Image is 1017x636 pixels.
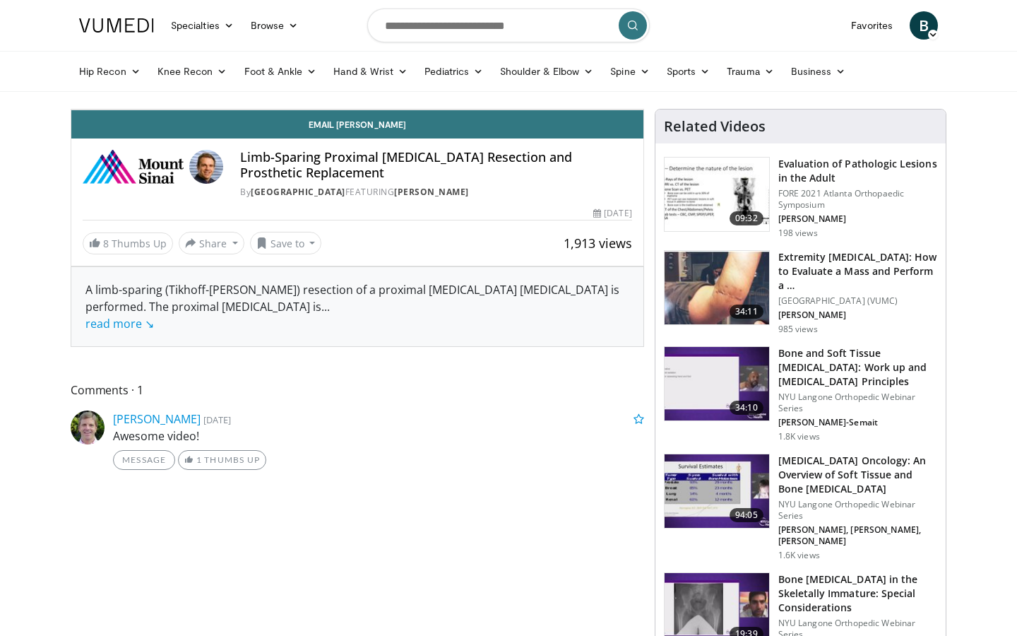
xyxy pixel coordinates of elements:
span: 09:32 [730,211,763,225]
small: [DATE] [203,413,231,426]
a: Trauma [718,57,783,86]
a: Knee Recon [149,57,236,86]
input: Search topics, interventions [367,8,650,42]
div: A limb-sparing (Tikhoff-[PERSON_NAME]) resection of a proximal [MEDICAL_DATA] [MEDICAL_DATA] is p... [85,281,629,332]
p: NYU Langone Orthopedic Webinar Series [778,499,937,522]
a: Email [PERSON_NAME] [71,110,643,139]
video-js: Video Player [71,110,643,110]
p: [PERSON_NAME] [778,310,937,321]
a: read more ↘ [85,316,154,331]
p: NYU Langone Orthopedic Webinar Series [778,391,937,414]
a: Specialties [162,11,242,40]
span: 1 [196,454,202,465]
img: b45274b7-b043-4962-88aa-61ae7f03dcbd.150x105_q85_crop-smart_upscale.jpg [665,251,769,324]
h3: Extremity [MEDICAL_DATA]: How to Evaluate a Mass and Perform a … [778,250,937,293]
img: 83b832ff-b632-4c9e-8a4c-1e981c428ff4.150x105_q85_crop-smart_upscale.jpg [665,347,769,420]
h3: Bone [MEDICAL_DATA] in the Skeletally Immature: Special Considerations [778,572,937,615]
a: 94:05 [MEDICAL_DATA] Oncology: An Overview of Soft Tissue and Bone [MEDICAL_DATA] NYU Langone Ort... [664,454,937,561]
span: 34:10 [730,401,763,415]
p: [GEOGRAPHIC_DATA] (VUMC) [778,295,937,307]
button: Save to [250,232,322,254]
a: [PERSON_NAME] [113,411,201,427]
p: FORE 2021 Atlanta Orthopaedic Symposium [778,188,937,211]
h3: Bone and Soft Tissue [MEDICAL_DATA]: Work up and [MEDICAL_DATA] Principles [778,346,937,389]
span: 34:11 [730,305,763,319]
div: By FEATURING [240,186,631,199]
span: 8 [103,237,109,250]
button: Share [179,232,244,254]
img: Avatar [189,150,223,184]
a: Hand & Wrist [325,57,416,86]
a: [GEOGRAPHIC_DATA] [251,186,345,198]
a: Shoulder & Elbow [492,57,602,86]
a: Favorites [843,11,901,40]
p: 1.6K views [778,550,820,561]
p: [PERSON_NAME]-Semait [778,417,937,428]
img: Mount Sinai [83,150,184,184]
a: 34:10 Bone and Soft Tissue [MEDICAL_DATA]: Work up and [MEDICAL_DATA] Principles NYU Langone Orth... [664,346,937,442]
a: [PERSON_NAME] [394,186,469,198]
h3: [MEDICAL_DATA] Oncology: An Overview of Soft Tissue and Bone [MEDICAL_DATA] [778,454,937,496]
img: VuMedi Logo [79,18,154,33]
a: 34:11 Extremity [MEDICAL_DATA]: How to Evaluate a Mass and Perform a … [GEOGRAPHIC_DATA] (VUMC) [... [664,250,937,335]
span: 1,913 views [564,235,632,252]
p: [PERSON_NAME] [778,213,937,225]
a: Sports [658,57,719,86]
a: Pediatrics [416,57,492,86]
p: 198 views [778,228,818,239]
h3: Evaluation of Pathologic Lesions in the Adult [778,157,937,185]
p: 1.8K views [778,431,820,442]
img: ced51d77-eb90-4bb4-9f62-63b7d57146a7.150x105_q85_crop-smart_upscale.jpg [665,158,769,231]
span: 94:05 [730,508,763,522]
a: Business [783,57,855,86]
p: [PERSON_NAME], [PERSON_NAME], [PERSON_NAME] [778,524,937,547]
img: ac9a0090-b30c-41e8-a469-2912ebd75c24.150x105_q85_crop-smart_upscale.jpg [665,454,769,528]
a: 1 Thumbs Up [178,450,266,470]
p: 985 views [778,324,818,335]
a: Foot & Ankle [236,57,326,86]
a: Browse [242,11,307,40]
h4: Limb-Sparing Proximal [MEDICAL_DATA] Resection and Prosthetic Replacement [240,150,631,180]
span: Comments 1 [71,381,644,399]
h4: Related Videos [664,118,766,135]
a: 8 Thumbs Up [83,232,173,254]
a: 09:32 Evaluation of Pathologic Lesions in the Adult FORE 2021 Atlanta Orthopaedic Symposium [PERS... [664,157,937,239]
a: Hip Recon [71,57,149,86]
a: B [910,11,938,40]
a: Spine [602,57,658,86]
img: Avatar [71,411,105,444]
a: Message [113,450,175,470]
div: [DATE] [593,207,631,220]
span: ... [85,299,330,331]
p: Awesome video! [113,428,644,444]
